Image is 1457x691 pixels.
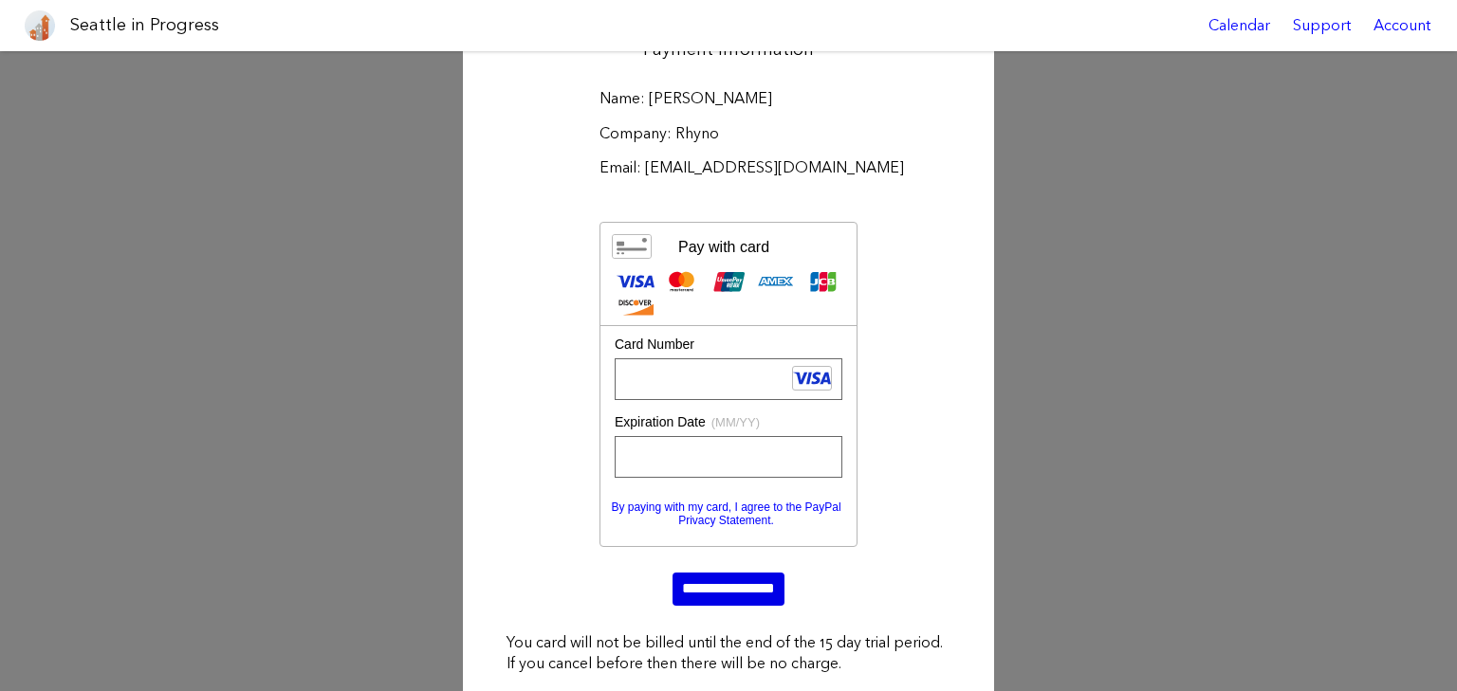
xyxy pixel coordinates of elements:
[611,500,840,527] a: By paying with my card, I agree to the PayPal Privacy Statement.
[599,123,858,144] label: Company: Rhyno
[507,632,950,675] p: You card will not be billed until the end of the 15 day trial period. If you cancel before then t...
[615,336,842,355] div: Card Number
[711,415,760,429] span: (MM/YY)
[599,88,858,109] label: Name: [PERSON_NAME]
[623,359,834,399] iframe: Secure Credit Card Frame - Credit Card Number
[25,10,55,41] img: favicon-96x96.png
[70,13,219,37] h1: Seattle in Progress
[678,238,769,256] div: Pay with card
[599,157,858,178] label: Email: [EMAIL_ADDRESS][DOMAIN_NAME]
[623,437,834,477] iframe: Secure Credit Card Frame - Expiration Date
[615,413,842,432] div: Expiration Date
